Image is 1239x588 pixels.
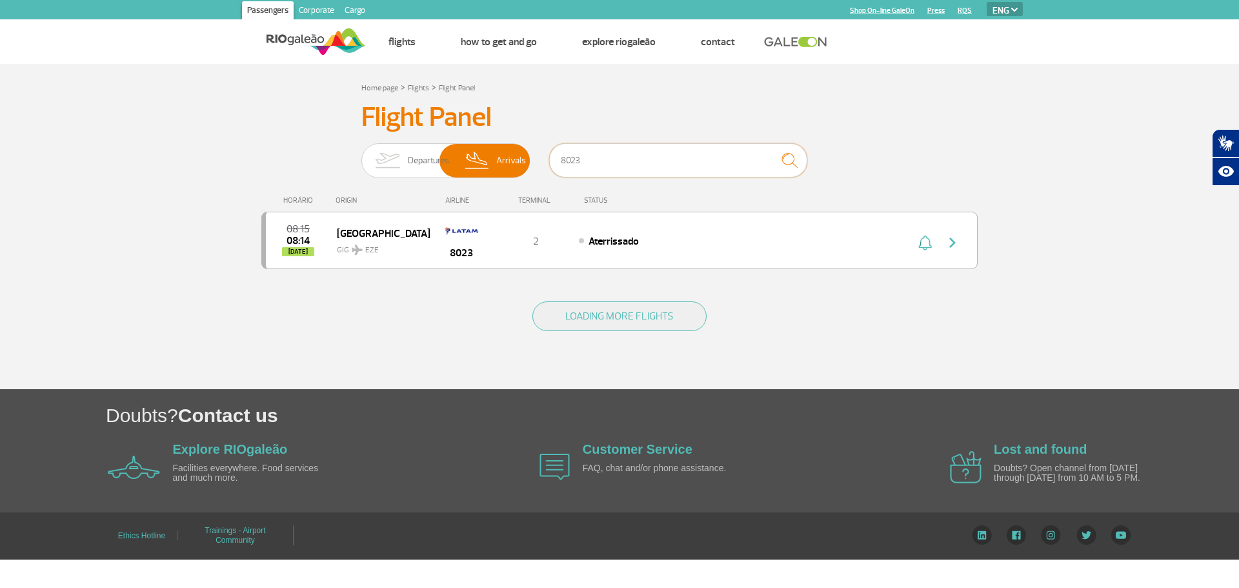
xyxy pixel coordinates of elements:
[958,6,972,15] a: RQS
[972,525,992,545] img: LinkedIn
[1212,129,1239,157] button: Abrir tradutor de língua de sinais.
[287,225,310,234] span: 2025-08-27 08:15:00
[336,196,430,205] div: ORIGIN
[432,79,436,94] a: >
[173,442,288,456] a: Explore RIOgaleão
[1111,525,1131,545] img: YouTube
[352,245,363,255] img: destiny_airplane.svg
[494,196,578,205] div: TERMINAL
[950,451,982,483] img: airplane icon
[242,1,294,22] a: Passengers
[994,463,1142,483] p: Doubts? Open channel from [DATE] through [DATE] from 10 AM to 5 PM.
[589,235,639,248] span: Aterrissado
[539,454,570,480] img: airplane icon
[850,6,914,15] a: Shop On-line GaleOn
[401,79,405,94] a: >
[1076,525,1096,545] img: Twitter
[173,463,321,483] p: Facilities everywhere. Food services and much more.
[205,522,265,549] a: Trainings - Airport Community
[367,144,408,177] img: slider-embarque
[532,301,707,331] button: LOADING MORE FLIGHTS
[533,235,539,248] span: 2
[287,236,310,245] span: 2025-08-27 08:14:08
[337,238,419,256] span: GIG
[388,35,416,48] a: Flights
[294,1,339,22] a: Corporate
[118,527,165,545] a: Ethics Hotline
[361,83,398,93] a: Home page
[408,83,429,93] a: Flights
[361,101,878,134] h3: Flight Panel
[578,196,683,205] div: STATUS
[496,144,526,177] span: Arrivals
[918,235,932,250] img: sino-painel-voo.svg
[582,35,656,48] a: Explore RIOgaleão
[339,1,370,22] a: Cargo
[458,144,496,177] img: slider-desembarque
[265,196,336,205] div: HORÁRIO
[365,245,379,256] span: EZE
[450,245,473,261] span: 8023
[583,442,692,456] a: Customer Service
[108,456,160,479] img: airplane icon
[1007,525,1026,545] img: Facebook
[927,6,945,15] a: Press
[429,196,494,205] div: AIRLINE
[439,83,475,93] a: Flight Panel
[583,463,731,473] p: FAQ, chat and/or phone assistance.
[701,35,735,48] a: Contact
[106,402,1239,429] h1: Doubts?
[1212,157,1239,186] button: Abrir recursos assistivos.
[282,247,314,256] span: [DATE]
[337,225,419,241] span: [GEOGRAPHIC_DATA]
[1212,129,1239,186] div: Plugin de acessibilidade da Hand Talk.
[1041,525,1061,545] img: Instagram
[994,442,1087,456] a: Lost and found
[408,144,449,177] span: Departures
[945,235,960,250] img: seta-direita-painel-voo.svg
[549,143,807,177] input: Flight, city or airline
[178,405,278,426] span: Contact us
[461,35,537,48] a: How to get and go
